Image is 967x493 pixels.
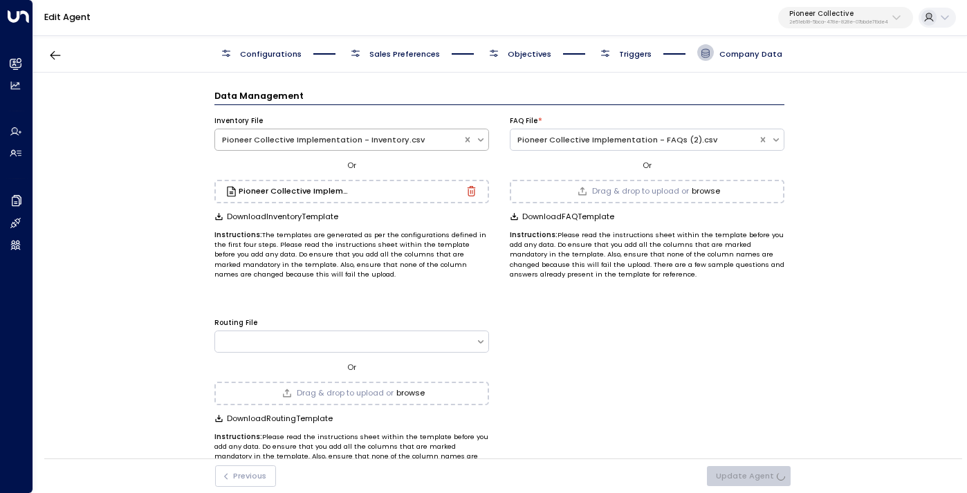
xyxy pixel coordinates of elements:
button: DownloadInventoryTemplate [214,212,338,221]
p: Please read the instructions sheet within the template before you add any data. Do ensure that yo... [214,432,489,482]
button: Pioneer Collective2e51eb18-5bca-478e-828e-07bbde719de4 [778,7,913,29]
span: Company Data [719,48,782,59]
button: DownloadRoutingTemplate [214,414,333,423]
p: The templates are generated as per the configurations defined in the first four steps. Please rea... [214,230,489,280]
span: Or [643,160,652,171]
label: FAQ File [510,116,537,126]
span: Download FAQ Template [522,212,614,221]
p: Pioneer Collective [789,10,888,18]
label: Inventory File [214,116,263,126]
div: Pioneer Collective Implementation - FAQs (2).csv [517,134,751,146]
button: DownloadFAQTemplate [510,212,614,221]
a: Edit Agent [44,11,91,23]
button: browse [396,389,425,398]
button: browse [692,187,720,196]
span: Or [347,160,356,171]
span: Download Routing Template [227,414,333,423]
b: Instructions: [214,230,262,239]
span: Drag & drop to upload or [592,187,689,195]
h3: Data Management [214,89,784,105]
span: Or [347,362,356,373]
span: Drag & drop to upload or [297,389,394,397]
span: Sales Preferences [369,48,440,59]
span: Triggers [619,48,652,59]
span: Objectives [508,48,551,59]
b: Instructions: [510,230,558,239]
div: Pioneer Collective Implementation - Inventory.csv [222,134,456,146]
b: Instructions: [214,432,262,441]
p: 2e51eb18-5bca-478e-828e-07bbde719de4 [789,19,888,25]
h3: Pioneer Collective Implementation - Inventory.csv [239,187,349,195]
span: Download Inventory Template [227,212,338,221]
p: Please read the instructions sheet within the template before you add any data. Do ensure that yo... [510,230,784,280]
span: Configurations [240,48,302,59]
label: Routing File [214,318,257,328]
